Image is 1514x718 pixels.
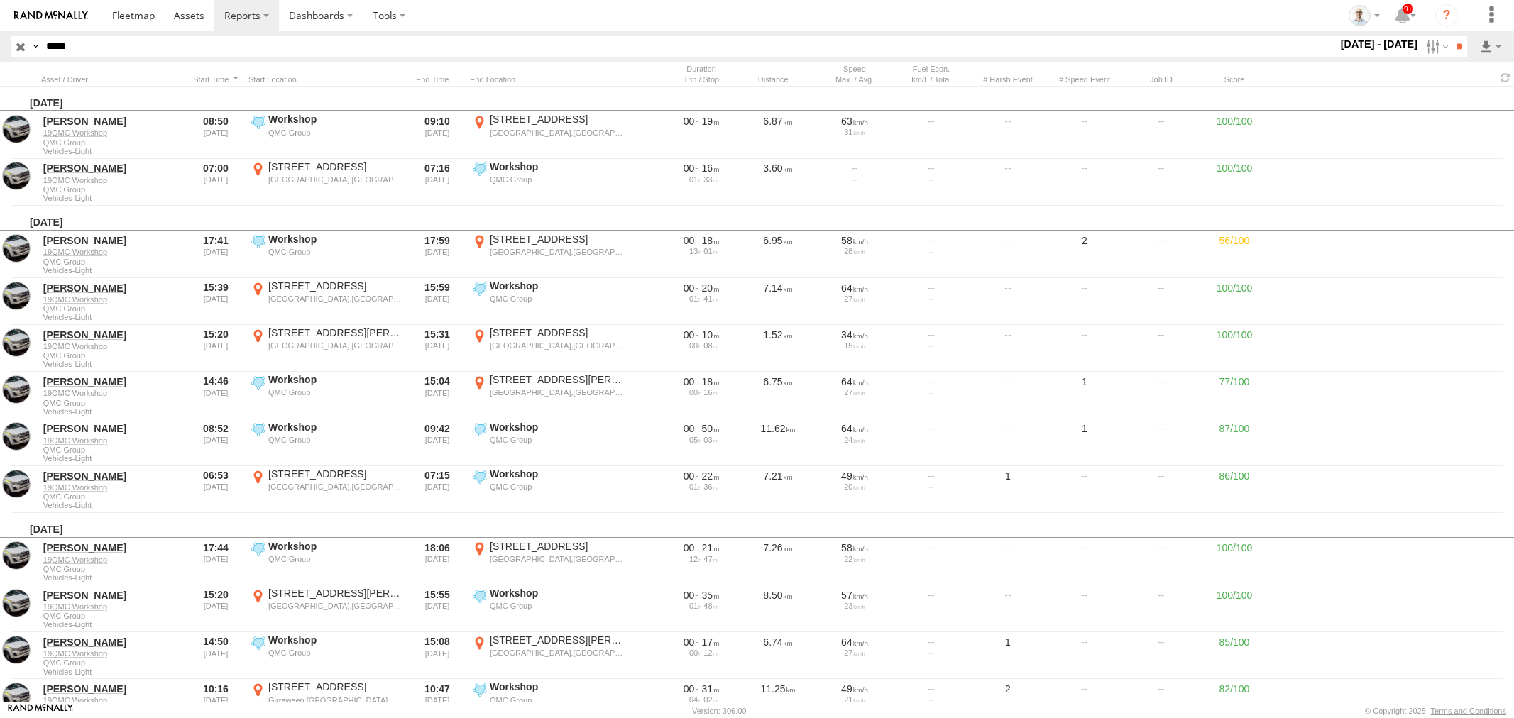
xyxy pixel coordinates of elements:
[43,388,181,398] a: 19QMC Workshop
[742,634,813,678] div: 6.74
[821,695,888,704] div: 21
[43,294,181,304] a: 19QMC Workshop
[490,435,624,445] div: QMC Group
[821,234,888,247] div: 58
[821,282,888,294] div: 64
[43,602,181,612] a: 19QMC Workshop
[410,280,464,324] div: 15:59 [DATE]
[43,282,181,294] a: [PERSON_NAME]
[410,634,464,678] div: 15:08 [DATE]
[703,294,717,303] span: 41
[689,602,701,610] span: 01
[668,234,735,247] div: [1090s] 26/08/2025 17:41 - 26/08/2025 17:59
[684,683,699,695] span: 00
[410,326,464,370] div: 15:31 [DATE]
[2,234,31,263] a: View Asset in Asset Management
[248,634,405,678] label: Click to View Event Location
[43,247,181,257] a: 19QMC Workshop
[410,587,464,631] div: 15:55 [DATE]
[189,373,243,417] div: 14:46 [DATE]
[742,373,813,417] div: 6.75
[410,74,464,84] div: Click to Sort
[43,351,181,360] span: QMC Group
[2,115,31,143] a: View Asset in Asset Management
[972,468,1043,512] div: 1
[702,116,720,127] span: 19
[1202,468,1266,512] div: 86/100
[702,162,720,174] span: 16
[268,113,402,126] div: Workshop
[268,601,402,611] div: [GEOGRAPHIC_DATA],[GEOGRAPHIC_DATA]
[490,113,624,126] div: [STREET_ADDRESS]
[470,468,626,512] label: Click to View Event Location
[692,707,746,715] div: Version: 306.00
[702,590,720,601] span: 35
[268,247,402,257] div: QMC Group
[410,160,464,204] div: 07:16 [DATE]
[43,541,181,554] a: [PERSON_NAME]
[1420,36,1451,57] label: Search Filter Options
[43,612,181,620] span: QMC Group
[248,280,405,324] label: Click to View Event Location
[43,194,181,202] span: Filter Results to this Group
[43,422,181,435] a: [PERSON_NAME]
[248,160,405,204] label: Click to View Event Location
[470,160,626,204] label: Click to View Event Location
[2,541,31,570] a: View Asset in Asset Management
[821,589,888,602] div: 57
[410,468,464,512] div: 07:15 [DATE]
[248,233,405,277] label: Click to View Event Location
[490,294,624,304] div: QMC Group
[490,468,624,480] div: Workshop
[2,328,31,357] a: View Asset in Asset Management
[268,175,402,184] div: [GEOGRAPHIC_DATA],[GEOGRAPHIC_DATA]
[248,326,405,370] label: Click to View Event Location
[43,648,181,658] a: 19QMC Workshop
[702,683,720,695] span: 31
[43,328,181,341] a: [PERSON_NAME]
[490,233,624,245] div: [STREET_ADDRESS]
[268,482,402,492] div: [GEOGRAPHIC_DATA],[GEOGRAPHIC_DATA]
[742,540,813,584] div: 7.26
[43,436,181,446] a: 19QMC Workshop
[1338,36,1421,52] label: [DATE] - [DATE]
[43,313,181,321] span: Filter Results to this Group
[684,470,699,482] span: 00
[43,258,181,266] span: QMC Group
[248,113,405,157] label: Click to View Event Location
[702,282,720,294] span: 20
[189,587,243,631] div: 15:20 [DATE]
[668,636,735,648] div: [1042s] 25/08/2025 14:50 - 25/08/2025 15:08
[668,162,735,175] div: [981s] 27/08/2025 07:00 - 27/08/2025 07:16
[43,565,181,573] span: QMC Group
[410,421,464,465] div: 09:42 [DATE]
[268,128,402,138] div: QMC Group
[490,554,624,564] div: [GEOGRAPHIC_DATA],[GEOGRAPHIC_DATA]
[1049,233,1120,277] div: 2
[43,668,181,676] span: Filter Results to this Group
[689,648,701,657] span: 00
[268,341,402,350] div: [GEOGRAPHIC_DATA],[GEOGRAPHIC_DATA]
[668,422,735,435] div: [3012s] 26/08/2025 08:52 - 26/08/2025 09:42
[43,162,181,175] a: [PERSON_NAME]
[702,470,720,482] span: 22
[821,341,888,350] div: 15
[43,658,181,667] span: QMC Group
[43,454,181,463] span: Filter Results to this Group
[821,541,888,554] div: 58
[470,280,626,324] label: Click to View Event Location
[43,695,181,705] a: 19QMC Workshop
[268,421,402,433] div: Workshop
[410,540,464,584] div: 18:06 [DATE]
[490,280,624,292] div: Workshop
[43,138,181,147] span: QMC Group
[684,282,699,294] span: 00
[821,636,888,648] div: 64
[470,373,626,417] label: Click to View Event Location
[470,634,626,678] label: Click to View Event Location
[2,589,31,617] a: View Asset in Asset Management
[43,492,181,501] span: QMC Group
[189,160,243,204] div: 07:00 [DATE]
[470,587,626,631] label: Click to View Event Location
[703,175,717,184] span: 33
